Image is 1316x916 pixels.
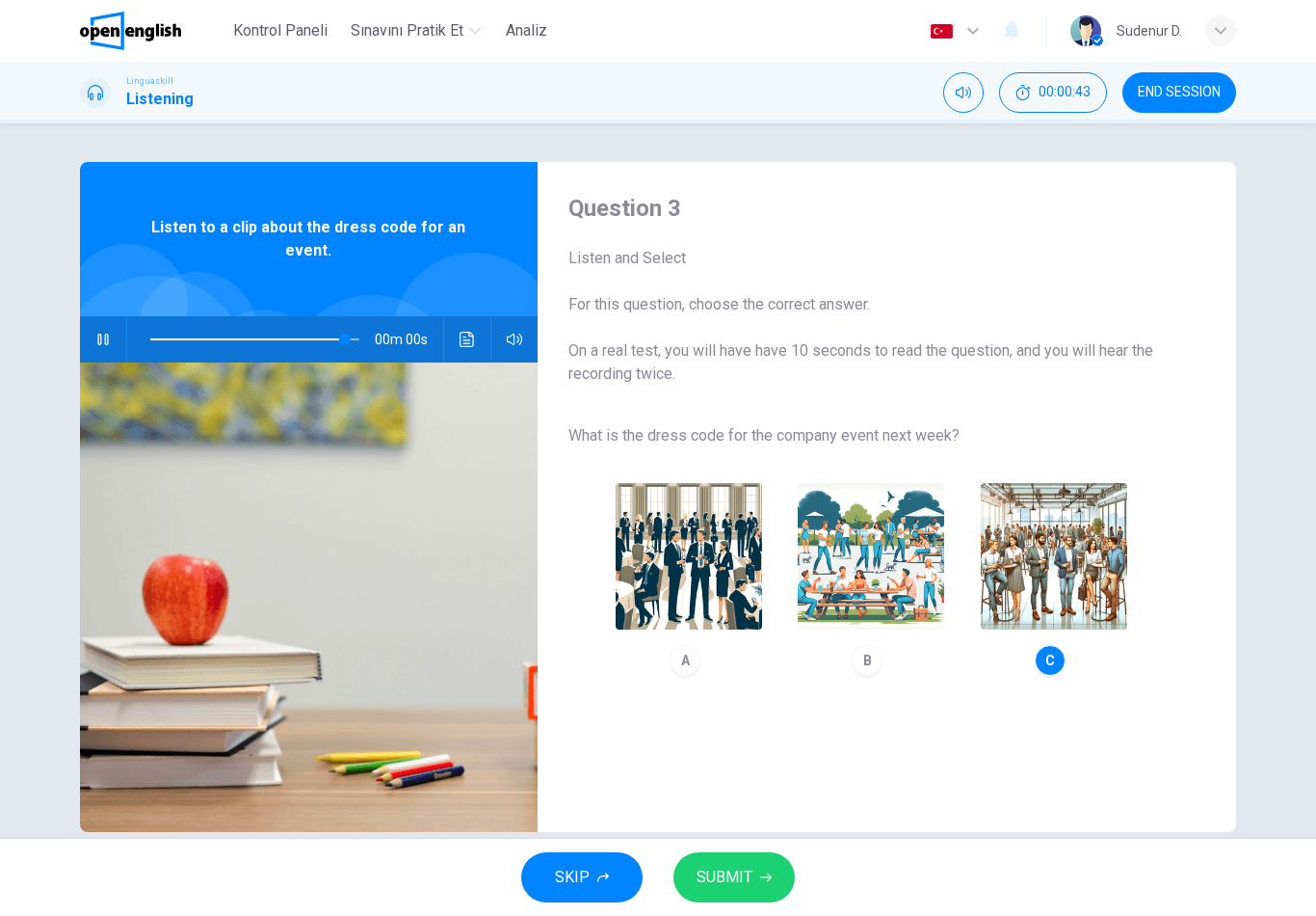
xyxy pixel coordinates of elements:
[506,19,547,42] span: Analiz
[568,247,1174,270] span: Listen and Select
[568,339,1174,386] span: On a real test, you will have have 10 seconds to read the question, and you will hear the recordi...
[1035,645,1066,676] div: C
[568,193,1174,224] h4: Question 3
[972,474,1136,685] button: C
[496,13,558,48] button: Analiz
[452,316,483,363] button: Ses transkripsiyonunu görmek için tıklayın
[568,293,1174,316] span: For this question, choose the correct answer.
[568,424,1174,447] span: What is the dress code for the company event next week?
[616,483,762,630] img: A
[670,645,700,676] div: A
[673,852,795,903] button: SUBMIT
[80,12,181,50] img: OpenEnglish logo
[1117,19,1182,42] div: Sudenur D.
[225,13,335,48] button: Kontrol Paneli
[943,72,984,113] div: Mute
[343,13,488,48] button: Sınavını Pratik Et
[999,72,1107,113] button: 00:00:43
[981,483,1127,630] img: C
[852,645,882,676] div: B
[375,316,443,363] span: 00m 00s
[798,483,944,630] img: B
[555,864,590,891] span: SKIP
[351,19,463,42] span: Sınavını Pratik Et
[697,864,752,891] span: SUBMIT
[1039,85,1091,100] span: 00:00:43
[80,12,225,50] a: OpenEnglish logo
[233,19,328,42] span: Kontrol Paneli
[1122,72,1236,113] button: END SESSION
[1138,85,1221,100] span: END SESSION
[521,852,643,903] button: SKIP
[789,474,953,685] button: B
[930,24,954,39] img: tr
[80,363,538,832] img: Listen to a clip about the dress code for an event.
[999,72,1107,113] div: Hide
[1070,15,1101,46] img: Profile picture
[607,474,771,685] button: A
[126,88,194,111] h1: Listening
[143,216,475,262] span: Listen to a clip about the dress code for an event.
[126,74,173,88] span: Linguaskill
